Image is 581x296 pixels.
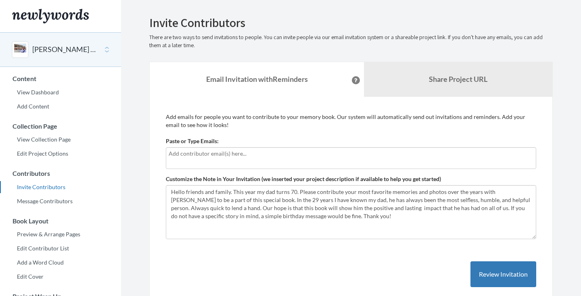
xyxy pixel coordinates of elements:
[470,261,536,288] button: Review Invitation
[12,9,89,23] img: Newlywords logo
[0,123,121,130] h3: Collection Page
[166,113,536,129] p: Add emails for people you want to contribute to your memory book. Our system will automatically s...
[166,185,536,239] textarea: Hello friends and family. This year my dad turns 70. Please contribute your most favorite memorie...
[429,75,487,83] b: Share Project URL
[166,175,441,183] label: Customize the Note in Your Invitation (we inserted your project description if available to help ...
[0,217,121,225] h3: Book Layout
[166,137,219,145] label: Paste or Type Emails:
[149,33,553,50] p: There are two ways to send invitations to people. You can invite people via our email invitation ...
[169,149,533,158] input: Add contributor email(s) here...
[0,75,121,82] h3: Content
[149,16,553,29] h2: Invite Contributors
[206,75,308,83] strong: Email Invitation with Reminders
[32,44,98,55] button: [PERSON_NAME] 70th Birthday
[0,170,121,177] h3: Contributors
